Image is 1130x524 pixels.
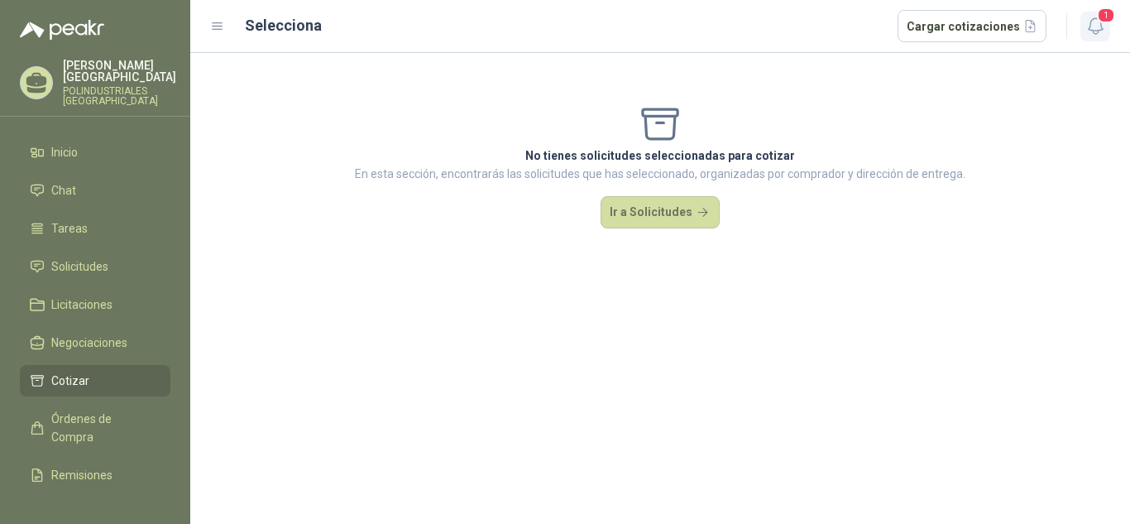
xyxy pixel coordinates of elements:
a: Órdenes de Compra [20,403,170,453]
h2: Selecciona [245,14,322,37]
span: Solicitudes [51,257,108,276]
img: Logo peakr [20,20,104,40]
p: [PERSON_NAME] [GEOGRAPHIC_DATA] [63,60,176,83]
span: Tareas [51,219,88,238]
span: Chat [51,181,76,200]
span: Remisiones [51,466,113,484]
span: Negociaciones [51,334,127,352]
button: Cargar cotizaciones [898,10,1047,43]
a: Negociaciones [20,327,170,358]
a: Inicio [20,137,170,168]
p: En esta sección, encontrarás las solicitudes que has seleccionado, organizadas por comprador y di... [355,165,965,183]
span: Órdenes de Compra [51,410,155,446]
p: POLINDUSTRIALES [GEOGRAPHIC_DATA] [63,86,176,106]
a: Cotizar [20,365,170,397]
span: Licitaciones [51,296,113,314]
p: No tienes solicitudes seleccionadas para cotizar [355,147,965,165]
a: Solicitudes [20,251,170,282]
span: Inicio [51,143,78,161]
a: Tareas [20,213,170,244]
span: Cotizar [51,372,89,390]
span: 1 [1097,7,1115,23]
a: Licitaciones [20,289,170,320]
button: 1 [1080,12,1110,41]
a: Remisiones [20,459,170,491]
button: Ir a Solicitudes [601,196,720,229]
a: Chat [20,175,170,206]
